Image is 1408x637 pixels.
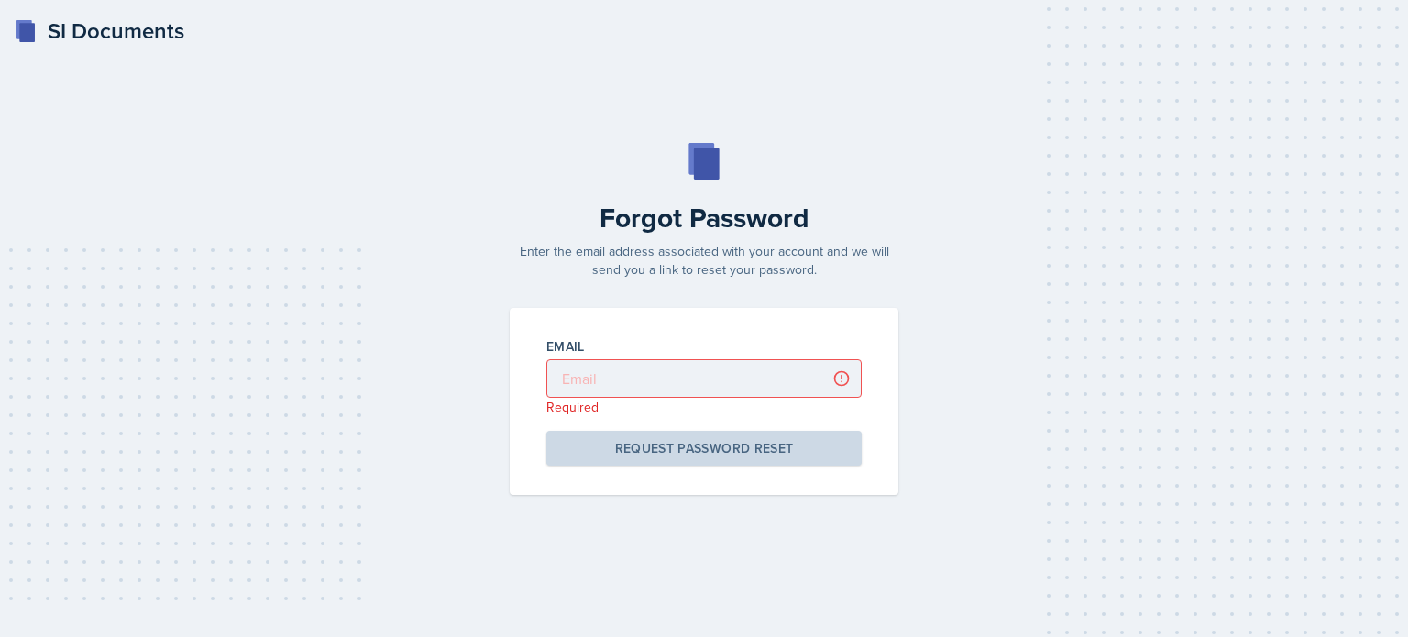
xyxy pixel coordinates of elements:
input: Email [546,359,862,398]
a: SI Documents [15,15,184,48]
div: Request Password Reset [615,439,794,457]
h2: Forgot Password [499,202,909,235]
p: Required [546,398,862,416]
label: Email [546,337,585,356]
button: Request Password Reset [546,431,862,466]
p: Enter the email address associated with your account and we will send you a link to reset your pa... [499,242,909,279]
